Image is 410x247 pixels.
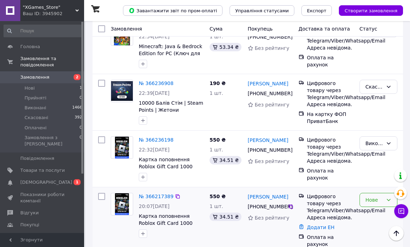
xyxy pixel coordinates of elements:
span: Замовлення [20,74,49,80]
a: Фото товару [111,136,133,159]
div: Адреса невідома. [307,44,354,51]
button: Наверх [389,226,404,241]
span: 1 шт. [210,90,223,96]
a: № 366236908 [139,80,173,86]
a: Створити замовлення [332,7,403,13]
span: Управління статусами [235,8,289,13]
div: Ваш ID: 3945902 [23,11,84,17]
div: 53.34 ₴ [210,43,241,51]
span: Створити замовлення [344,8,397,13]
span: Виконані [25,105,46,111]
span: 550 ₴ [210,194,226,199]
div: Скасовано [365,83,383,91]
span: Покупець [248,26,273,32]
span: Експорт [307,8,327,13]
span: Прийняті [25,95,46,101]
button: Управління статусами [230,5,294,16]
span: Головна [20,44,40,50]
img: Фото товару [115,137,129,158]
button: Завантажити звіт по пром-оплаті [123,5,223,16]
div: [PHONE_NUMBER] [246,32,288,42]
input: Пошук [4,25,83,37]
a: Фото товару [111,80,133,102]
div: Виконано [365,139,383,147]
span: 1 [80,85,82,91]
div: Цифрового товару через Telegram/Viber/Whatsapp/Email [307,80,354,101]
button: Експорт [301,5,332,16]
span: 22:54[DATE] [139,34,170,39]
div: 34.51 ₴ [210,213,241,221]
span: Відгуки [20,210,39,216]
div: На картку ФОП ПриватБанк [307,111,354,125]
button: Створити замовлення [339,5,403,16]
a: Minecraft: Java & Bedrock Edition for PC (Ключ для ПК) Регіон Україна [139,44,202,63]
span: 1466 [72,105,82,111]
a: № 366217389 [139,194,173,199]
span: Повідомлення [20,155,54,162]
span: Товари та послуги [20,167,65,174]
span: Оплачені [25,125,47,131]
div: [PHONE_NUMBER] [246,89,288,98]
a: [PERSON_NAME] [248,137,288,144]
span: 1 шт. [210,203,223,209]
span: 0 [80,135,82,147]
div: [PHONE_NUMBER] [246,145,288,155]
div: 34.51 ₴ [210,156,241,164]
span: Покупці [20,222,39,228]
span: 1 шт. [210,147,223,152]
button: Чат з покупцем [394,204,408,218]
a: Фото товару [111,193,133,215]
span: Доставка та оплата [299,26,350,32]
span: Замовлення з [PERSON_NAME] [25,135,80,147]
span: Без рейтингу [255,102,289,108]
span: Нові [25,85,35,91]
div: [PHONE_NUMBER] [246,202,288,212]
a: [PERSON_NAME] [248,80,288,87]
div: Цифрового товару через Telegram/Viber/Whatsapp/Email [307,193,354,214]
a: [PERSON_NAME] [248,193,288,200]
a: Картка поповнення Roblox Gift Card 1000 ROBUX (КОД) | Роблокс Робукс 1000 (КОД) [139,157,198,183]
span: Cума [210,26,223,32]
a: Додати ЕН [307,225,335,230]
div: Оплата на рахунок [307,167,354,181]
span: 2 [74,74,81,80]
span: Без рейтингу [255,45,289,51]
a: № 366236198 [139,137,173,143]
div: Цифрового товару через Telegram/Viber/Whatsapp/Email [307,136,354,157]
span: 1 [74,179,81,185]
span: 0 [80,95,82,101]
span: 392 [75,115,82,121]
span: Показники роботи компанії [20,191,65,204]
span: Без рейтингу [255,158,289,164]
span: 20:07[DATE] [139,203,170,209]
span: Замовлення [111,26,142,32]
span: 0 [80,125,82,131]
span: Без рейтингу [255,215,289,221]
span: 22:39[DATE] [139,90,170,96]
img: Фото товару [115,193,129,215]
div: Оплата на рахунок [307,54,354,68]
a: 10000 Балів Стім | Steam Points | Жетони [139,100,203,113]
span: Завантажити звіт по пром-оплаті [129,7,217,14]
span: 1 шт. [210,34,223,39]
div: Адреса невідома. [307,157,354,164]
div: Адреса невідома. [307,101,354,108]
span: 22:32[DATE] [139,147,170,152]
a: Картка поповнення Roblox Gift Card 1000 ROBUX (КОД) | Роблокс Робукс 1000 (КОД) [139,213,198,240]
div: Нове [365,196,383,204]
span: Скасовані [25,115,48,121]
span: 190 ₴ [210,80,226,86]
div: Адреса невідома. [307,214,354,221]
img: Фото товару [111,81,133,100]
span: "XGames_Store" [23,4,75,11]
span: Замовлення та повідомлення [20,56,84,68]
span: Статус [360,26,377,32]
span: [DEMOGRAPHIC_DATA] [20,179,72,186]
span: 550 ₴ [210,137,226,143]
